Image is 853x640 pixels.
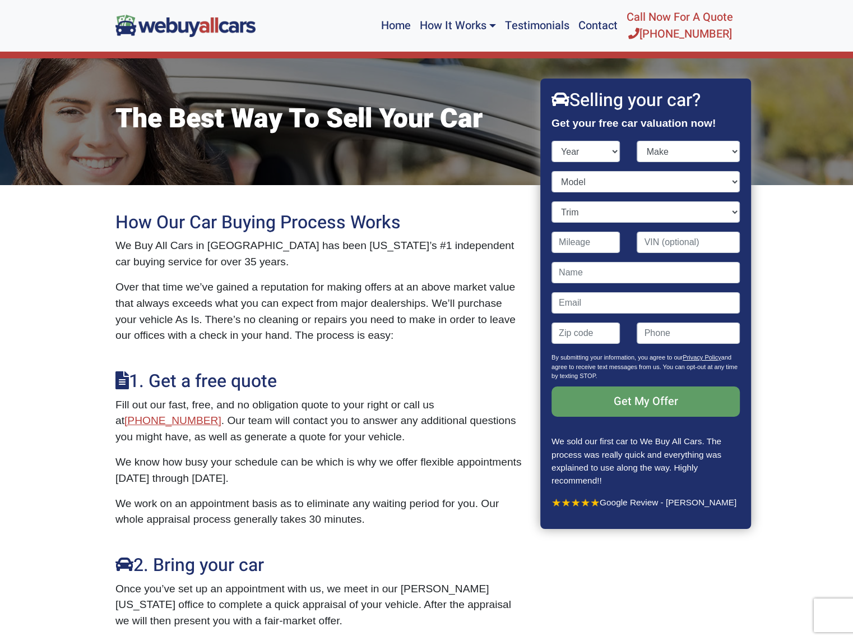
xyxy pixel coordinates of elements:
a: How It Works [415,4,500,47]
p: By submitting your information, you agree to our and agree to receive text messages from us. You ... [551,353,740,386]
strong: Get your free car valuation now! [551,117,716,129]
h2: Selling your car? [551,90,740,111]
input: Name [551,262,740,283]
input: Zip code [551,323,620,344]
p: Over that time we’ve gained a reputation for making offers at an above market value that always e... [115,279,525,344]
input: Email [551,292,740,314]
p: We sold our first car to We Buy All Cars. The process was really quick and everything was explain... [551,435,740,486]
input: Phone [637,323,740,344]
p: Once you’ve set up an appointment with us, we meet in our [PERSON_NAME] [US_STATE] office to comp... [115,581,525,629]
img: We Buy All Cars in NJ logo [115,15,256,36]
h2: How Our Car Buying Process Works [115,212,525,233]
a: Contact [574,4,622,47]
a: Home [377,4,415,47]
a: Call Now For A Quote[PHONE_NUMBER] [622,4,738,47]
a: [PHONE_NUMBER] [124,415,221,426]
a: Testimonials [500,4,574,47]
input: VIN (optional) [637,232,740,253]
p: We work on an appointment basis as to eliminate any waiting period for you. Our whole appraisal p... [115,496,525,528]
p: Fill out our fast, free, and no obligation quote to your right or call us at . Our team will cont... [115,397,525,445]
p: We know how busy your schedule can be which is why we offer flexible appointments [DATE] through ... [115,454,525,487]
p: Google Review - [PERSON_NAME] [551,496,740,509]
h2: 2. Bring your car [115,555,525,576]
a: Privacy Policy [683,354,721,361]
input: Mileage [551,232,620,253]
h1: The Best Way To Sell Your Car [115,103,525,136]
h2: 1. Get a free quote [115,371,525,392]
form: Contact form [551,141,740,435]
p: We Buy All Cars in [GEOGRAPHIC_DATA] has been [US_STATE]’s #1 independent car buying service for ... [115,238,525,270]
input: Get My Offer [551,386,740,417]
